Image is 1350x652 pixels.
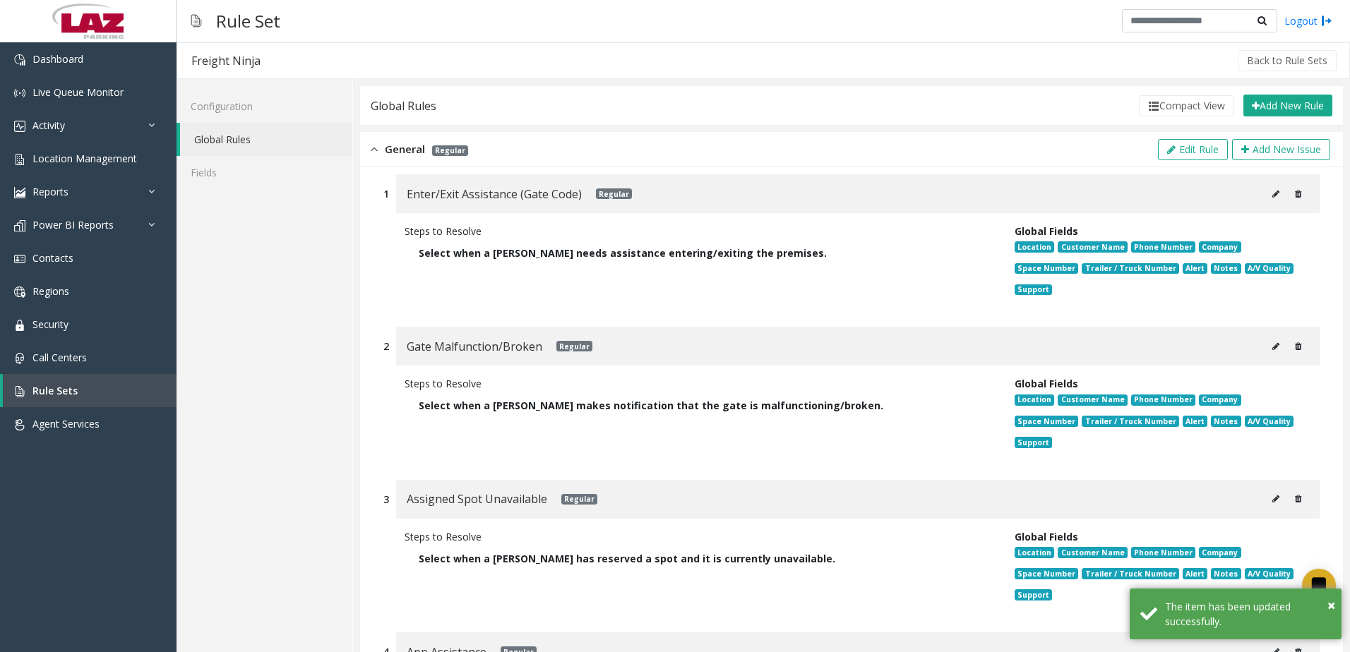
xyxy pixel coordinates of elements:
a: Rule Sets [3,374,177,407]
div: 2 [383,339,389,354]
div: 3 [383,492,389,507]
span: Activity [32,119,65,132]
span: Location [1015,394,1054,406]
span: Support [1015,284,1052,296]
span: Space Number [1015,416,1078,427]
img: opened [371,141,378,157]
span: Assigned Spot Unavailable [407,490,547,508]
img: 'icon' [14,220,25,231]
span: Notes [1211,568,1241,579]
img: 'icon' [14,419,25,430]
span: Phone Number [1131,547,1195,558]
span: General [385,141,425,157]
span: Global Fields [1015,377,1078,390]
span: Gate Malfunction/Broken [407,337,542,356]
img: logout [1321,13,1332,28]
div: Steps to Resolve [405,376,993,391]
span: Alert [1183,568,1207,579]
span: Customer Name [1058,241,1127,253]
span: Reports [32,185,68,198]
div: Steps to Resolve [405,224,993,239]
a: Global Rules [180,123,352,156]
button: Back to Rule Sets [1238,50,1337,71]
button: Add New Issue [1232,139,1330,160]
span: Notes [1211,416,1241,427]
span: × [1327,596,1335,615]
span: Enter/Exit Assistance (Gate Code) [407,185,582,203]
span: Phone Number [1131,241,1195,253]
img: 'icon' [14,320,25,331]
span: Agent Services [32,417,100,430]
span: Power BI Reports [32,218,114,231]
span: Location [1015,547,1054,558]
span: Company [1199,241,1241,253]
span: Location [1015,241,1054,253]
a: Logout [1284,13,1332,28]
span: Regular [432,145,468,156]
span: Company [1199,394,1241,406]
span: Regular [561,494,597,505]
span: Support [1015,437,1052,448]
span: Regular [596,188,632,199]
div: Steps to Resolve [405,529,993,544]
button: Edit Rule [1158,139,1228,160]
button: Close [1327,595,1335,616]
img: 'icon' [14,253,25,265]
span: Location Management [32,152,137,165]
span: Dashboard [32,52,83,66]
b: Select when a [PERSON_NAME] makes notification that the gate is malfunctioning/broken. [419,399,883,412]
span: Call Centers [32,351,87,364]
span: Customer Name [1058,394,1127,406]
span: Company [1199,547,1241,558]
span: A/V Quality [1245,263,1294,274]
span: Space Number [1015,568,1078,579]
span: Contacts [32,251,73,265]
b: Select when a [PERSON_NAME] needs assistance entering/exiting the premises. [419,246,827,260]
span: Trailer / Truck Number [1082,568,1178,579]
span: Alert [1183,416,1207,427]
img: 'icon' [14,386,25,397]
span: Security [32,318,68,331]
div: Freight Ninja [191,52,261,70]
span: Customer Name [1058,547,1127,558]
a: Configuration [177,90,352,123]
button: Add New Rule [1243,95,1332,117]
span: Regular [556,341,592,351]
span: Live Queue Monitor [32,85,124,99]
div: Global Rules [371,97,436,115]
img: 'icon' [14,87,25,99]
span: Trailer / Truck Number [1082,263,1178,274]
span: Regions [32,284,69,298]
a: Fields [177,156,352,189]
img: pageIcon [191,4,202,38]
img: 'icon' [14,286,25,298]
div: 1 [383,186,389,201]
span: Phone Number [1131,394,1195,406]
img: 'icon' [14,154,25,165]
img: 'icon' [14,187,25,198]
h3: Rule Set [209,4,287,38]
span: Notes [1211,263,1241,274]
button: Compact View [1139,95,1234,116]
span: Trailer / Truck Number [1082,416,1178,427]
span: Global Fields [1015,224,1078,238]
span: Global Fields [1015,530,1078,543]
span: Space Number [1015,263,1078,274]
div: The item has been updated successfully. [1165,599,1331,629]
span: Support [1015,589,1052,600]
b: Select when a [PERSON_NAME] has reserved a spot and it is currently unavailable. [419,552,835,565]
span: Alert [1183,263,1207,274]
span: A/V Quality [1245,568,1294,579]
img: 'icon' [14,54,25,66]
img: 'icon' [14,353,25,364]
img: 'icon' [14,121,25,132]
span: A/V Quality [1245,416,1294,427]
span: Rule Sets [32,384,78,397]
